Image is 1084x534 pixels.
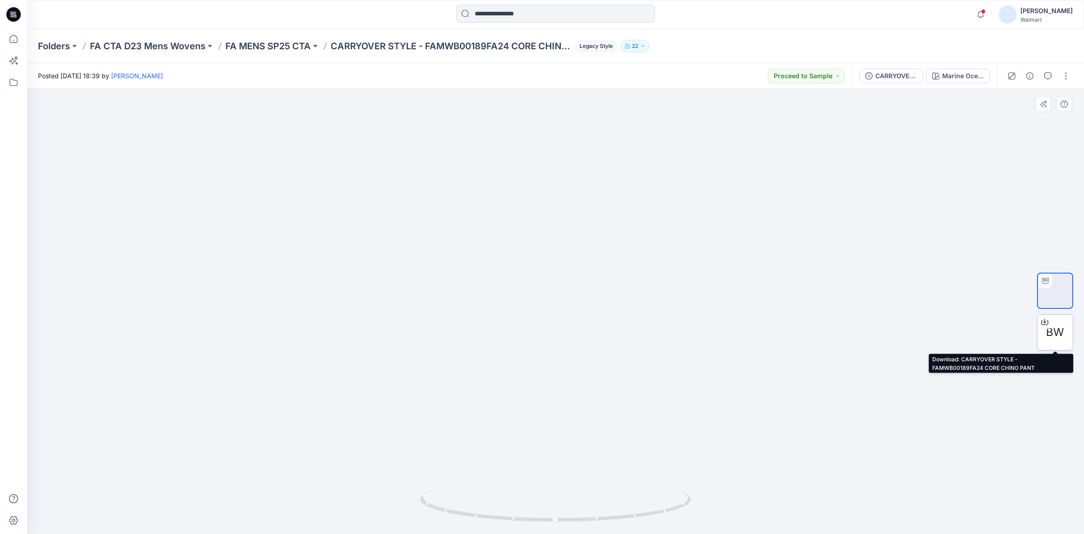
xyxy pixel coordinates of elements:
[331,40,572,52] p: CARRYOVER STYLE - FAMWB00189FA24 CORE CHINO PANT
[1020,5,1073,16] div: [PERSON_NAME]
[860,69,923,83] button: CARRYOVER STYLE - FAMWB00189FA24 CORE CHINO PANT-05.02_16
[632,41,638,51] p: 22
[225,40,311,52] a: FA MENS SP25 CTA
[1046,324,1064,340] span: BW
[572,40,617,52] button: Legacy Style
[999,5,1017,24] img: avatar
[575,41,617,52] span: Legacy Style
[621,40,649,52] button: 22
[38,40,70,52] a: Folders
[111,72,163,80] a: [PERSON_NAME]
[1023,69,1037,83] button: Details
[90,40,206,52] a: FA CTA D23 Mens Wovens
[926,69,990,83] button: Marine Ocean
[875,71,917,81] div: CARRYOVER STYLE - FAMWB00189FA24 CORE CHINO PANT-05.02_16
[1020,16,1073,23] div: Walmart
[38,71,163,80] span: Posted [DATE] 18:39 by
[942,71,984,81] div: Marine Ocean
